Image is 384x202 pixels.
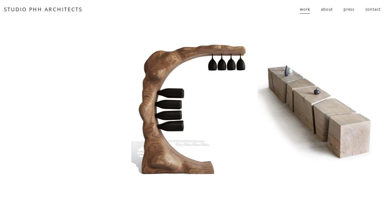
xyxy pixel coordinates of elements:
span: work [300,5,310,14]
a: press [343,4,354,15]
a: folder dropdown [300,4,310,15]
a: about [321,4,333,15]
a: STUDIO PHH ARCHITECTS [4,6,83,13]
a: contact [365,4,380,15]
